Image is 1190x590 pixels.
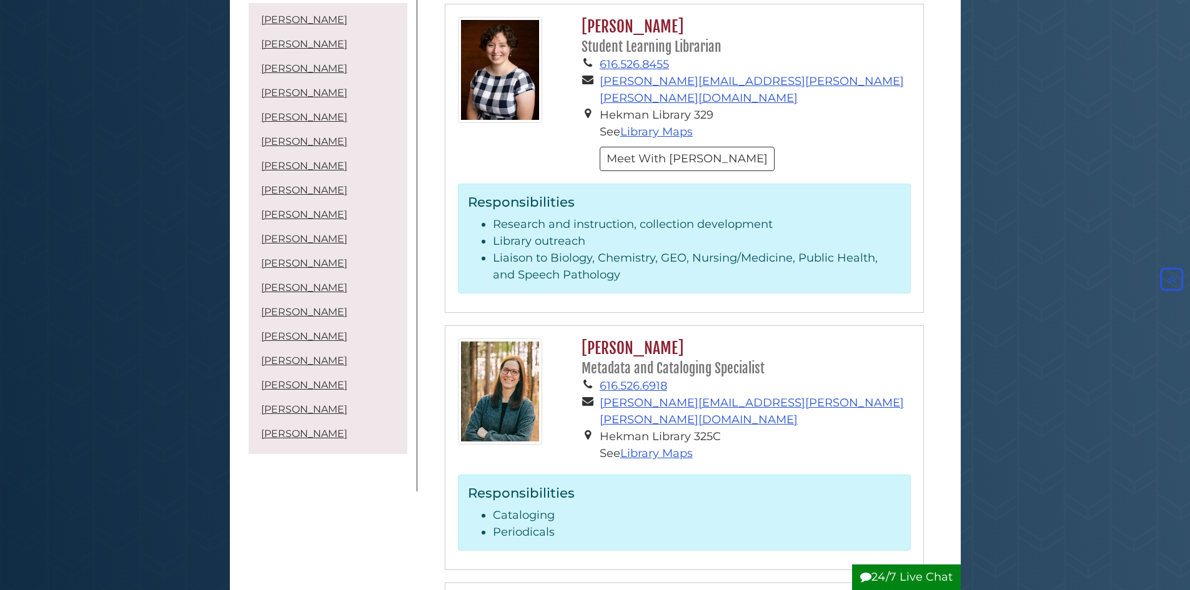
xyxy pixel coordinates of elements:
a: Back to Top [1157,272,1187,286]
li: Research and instruction, collection development [493,216,901,233]
a: [PERSON_NAME][EMAIL_ADDRESS][PERSON_NAME][PERSON_NAME][DOMAIN_NAME] [600,396,904,426]
li: Periodicals [493,524,901,541]
a: [PERSON_NAME][EMAIL_ADDRESS][PERSON_NAME][PERSON_NAME][DOMAIN_NAME] [600,74,904,105]
a: [PERSON_NAME] [261,87,347,99]
h2: [PERSON_NAME] [575,338,910,378]
a: [PERSON_NAME] [261,209,347,220]
a: [PERSON_NAME] [261,62,347,74]
a: [PERSON_NAME] [261,355,347,366]
a: [PERSON_NAME] [261,282,347,293]
a: [PERSON_NAME] [261,111,347,123]
a: [PERSON_NAME] [261,135,347,147]
a: [PERSON_NAME] [261,160,347,172]
a: [PERSON_NAME] [261,233,347,245]
a: [PERSON_NAME] [261,306,347,318]
a: 616.526.6918 [600,379,667,393]
li: Hekman Library 329 [600,107,911,124]
h3: Responsibilities [468,194,901,210]
a: 616.526.8455 [600,57,669,71]
img: Rachel_Rayburn_125x160.jpg [458,338,542,445]
li: Library outreach [493,233,901,250]
a: [PERSON_NAME] [261,14,347,26]
li: Liaison to Biology, Chemistry, GEO, Nursing/Medicine, Public Health, and Speech Pathology [493,250,901,283]
li: Cataloging [493,507,901,524]
small: Student Learning Librarian [582,39,721,55]
img: Amanda_Matthysse_125x160.jpg [458,17,542,123]
button: 24/7 Live Chat [852,564,961,590]
li: Hekman Library 325C See [600,428,911,462]
button: Meet With [PERSON_NAME] [600,147,775,171]
a: [PERSON_NAME] [261,379,347,391]
a: [PERSON_NAME] [261,184,347,196]
a: Library Maps [620,125,693,139]
a: [PERSON_NAME] [261,330,347,342]
a: Library Maps [620,446,693,460]
h3: Responsibilities [468,484,901,501]
h2: [PERSON_NAME] [575,17,910,56]
small: Metadata and Cataloging Specialist [582,360,765,376]
a: [PERSON_NAME] [261,428,347,440]
li: See [600,124,911,140]
a: [PERSON_NAME] [261,257,347,269]
a: [PERSON_NAME] [261,38,347,50]
a: [PERSON_NAME] [261,403,347,415]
